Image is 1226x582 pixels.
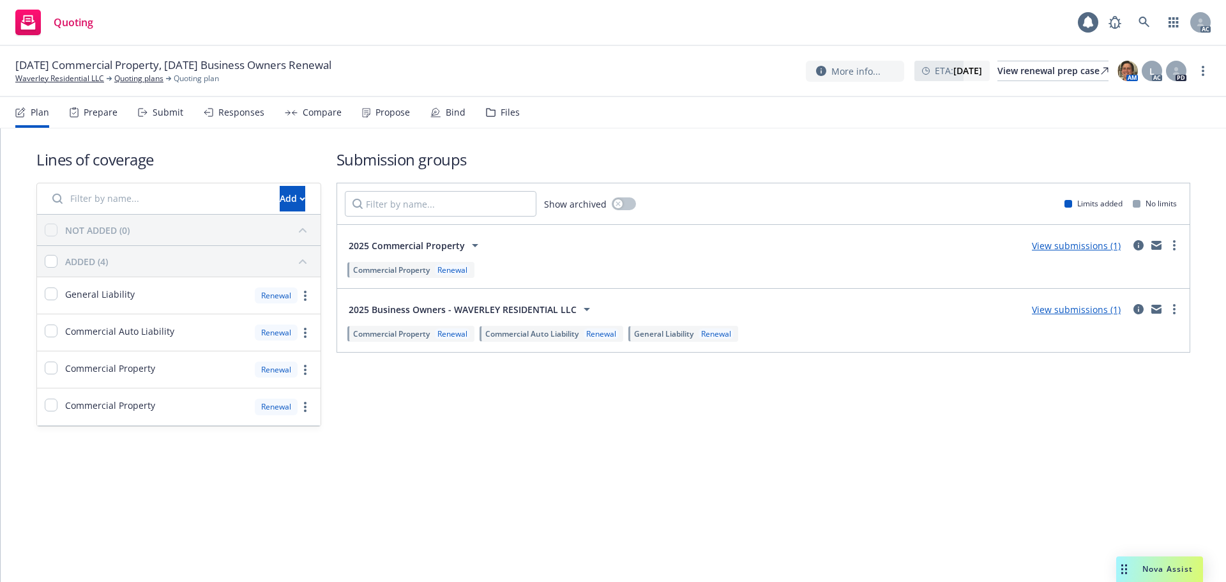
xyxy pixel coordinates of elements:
[1195,63,1211,79] a: more
[174,73,219,84] span: Quoting plan
[1131,238,1146,253] a: circleInformation
[1161,10,1186,35] a: Switch app
[1149,238,1164,253] a: mail
[114,73,163,84] a: Quoting plans
[15,73,104,84] a: Waverley Residential LLC
[303,107,342,118] div: Compare
[544,197,607,211] span: Show archived
[699,328,734,339] div: Renewal
[353,264,430,275] span: Commercial Property
[337,149,1190,170] h1: Submission groups
[1116,556,1132,582] div: Drag to move
[1131,302,1146,317] a: circleInformation
[935,64,982,77] span: ETA :
[255,362,298,378] div: Renewal
[375,107,410,118] div: Propose
[280,187,305,211] div: Add
[298,362,313,378] a: more
[65,220,313,240] button: NOT ADDED (0)
[31,107,49,118] div: Plan
[997,61,1109,80] div: View renewal prep case
[298,325,313,341] a: more
[501,107,520,118] div: Files
[65,251,313,272] button: ADDED (4)
[45,186,272,211] input: Filter by name...
[255,399,298,415] div: Renewal
[1149,302,1164,317] a: mail
[298,288,313,303] a: more
[806,61,904,82] button: More info...
[953,65,982,77] strong: [DATE]
[1116,556,1203,582] button: Nova Assist
[1149,65,1154,78] span: L
[65,325,174,338] span: Commercial Auto Liability
[298,399,313,415] a: more
[345,233,487,258] button: 2025 Commercial Property
[435,264,470,275] div: Renewal
[1142,563,1193,574] span: Nova Assist
[36,149,321,170] h1: Lines of coverage
[65,362,155,375] span: Commercial Property
[831,65,881,78] span: More info...
[54,17,93,27] span: Quoting
[1167,302,1182,317] a: more
[153,107,183,118] div: Submit
[345,296,598,322] button: 2025 Business Owners - WAVERLEY RESIDENTIAL LLC
[345,191,536,217] input: Filter by name...
[65,255,108,268] div: ADDED (4)
[218,107,264,118] div: Responses
[1133,198,1177,209] div: No limits
[15,57,331,73] span: [DATE] Commercial Property, [DATE] Business Owners Renewal
[1167,238,1182,253] a: more
[1032,240,1121,252] a: View submissions (1)
[446,107,465,118] div: Bind
[1102,10,1128,35] a: Report a Bug
[1131,10,1157,35] a: Search
[349,303,577,316] span: 2025 Business Owners - WAVERLEY RESIDENTIAL LLC
[255,287,298,303] div: Renewal
[584,328,619,339] div: Renewal
[1032,303,1121,316] a: View submissions (1)
[485,328,579,339] span: Commercial Auto Liability
[65,224,130,237] div: NOT ADDED (0)
[65,399,155,412] span: Commercial Property
[435,328,470,339] div: Renewal
[255,325,298,341] div: Renewal
[65,287,135,301] span: General Liability
[997,61,1109,81] a: View renewal prep case
[1064,198,1123,209] div: Limits added
[1117,61,1138,81] img: photo
[280,186,305,211] button: Add
[349,239,465,252] span: 2025 Commercial Property
[84,107,117,118] div: Prepare
[10,4,98,40] a: Quoting
[353,328,430,339] span: Commercial Property
[634,328,693,339] span: General Liability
